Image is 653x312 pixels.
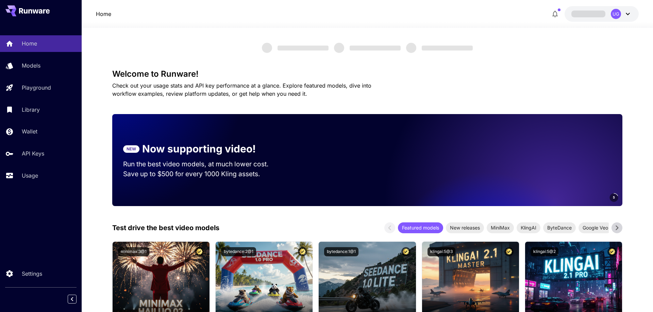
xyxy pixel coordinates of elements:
div: New releases [446,222,484,233]
p: Settings [22,270,42,278]
div: Featured models [398,222,443,233]
p: Now supporting video! [142,141,256,157]
button: Certified Model – Vetted for best performance and includes a commercial license. [607,247,617,256]
button: Certified Model – Vetted for best performance and includes a commercial license. [298,247,307,256]
div: MiniMax [487,222,514,233]
button: Certified Model – Vetted for best performance and includes a commercial license. [195,247,204,256]
button: klingai:5@2 [531,247,558,256]
button: klingai:5@3 [428,247,455,256]
button: Collapse sidebar [68,295,77,304]
p: Test drive the best video models [112,223,219,233]
button: UG [565,6,639,22]
span: New releases [446,224,484,231]
h3: Welcome to Runware! [112,69,622,79]
p: API Keys [22,149,44,158]
p: Playground [22,84,51,92]
span: MiniMax [487,224,514,231]
span: KlingAI [517,224,540,231]
nav: breadcrumb [96,10,111,18]
button: Certified Model – Vetted for best performance and includes a commercial license. [401,247,411,256]
div: Google Veo [579,222,612,233]
p: Wallet [22,127,37,135]
p: Save up to $500 for every 1000 Kling assets. [123,169,282,179]
span: Google Veo [579,224,612,231]
p: Run the best video models, at much lower cost. [123,159,282,169]
button: bytedance:2@1 [221,247,256,256]
a: Home [96,10,111,18]
p: Library [22,106,40,114]
div: UG [611,9,621,19]
div: ByteDance [543,222,576,233]
div: KlingAI [517,222,540,233]
p: Home [22,39,37,48]
p: Models [22,61,40,70]
p: NEW [127,146,136,152]
p: Usage [22,171,38,180]
button: bytedance:1@1 [324,247,358,256]
button: Certified Model – Vetted for best performance and includes a commercial license. [504,247,514,256]
span: Featured models [398,224,443,231]
span: ByteDance [543,224,576,231]
span: 5 [613,195,615,200]
div: Collapse sidebar [73,293,82,305]
button: minimax:3@1 [118,247,149,256]
span: Check out your usage stats and API key performance at a glance. Explore featured models, dive int... [112,82,371,97]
